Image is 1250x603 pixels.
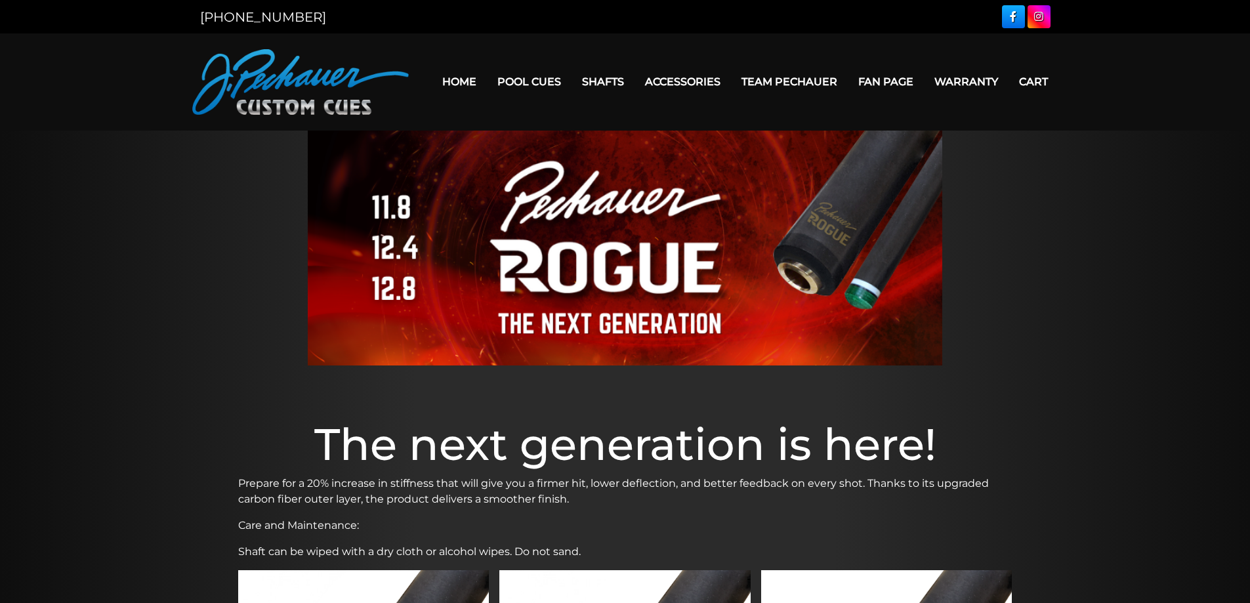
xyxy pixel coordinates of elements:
[238,544,1012,560] p: Shaft can be wiped with a dry cloth or alcohol wipes. Do not sand.
[238,418,1012,470] h1: The next generation is here!
[238,476,1012,507] p: Prepare for a 20% increase in stiffness that will give you a firmer hit, lower deflection, and be...
[848,65,924,98] a: Fan Page
[635,65,731,98] a: Accessories
[238,518,1012,533] p: Care and Maintenance:
[487,65,572,98] a: Pool Cues
[192,49,409,115] img: Pechauer Custom Cues
[1009,65,1058,98] a: Cart
[572,65,635,98] a: Shafts
[432,65,487,98] a: Home
[200,9,326,25] a: [PHONE_NUMBER]
[731,65,848,98] a: Team Pechauer
[924,65,1009,98] a: Warranty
